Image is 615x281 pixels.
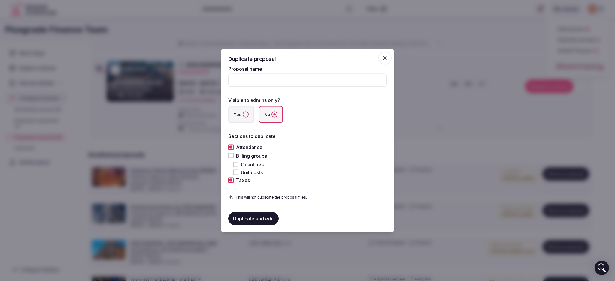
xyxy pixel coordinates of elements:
button: Duplicate and edit [228,212,279,225]
p: This will not duplicate the proposal files. [235,195,307,200]
label: Billing groups [236,153,267,159]
button: No [271,111,277,117]
label: No [259,106,283,123]
label: Yes [228,106,254,123]
label: Taxes [236,178,250,182]
button: Yes [243,111,249,117]
label: Quantities [241,162,264,167]
label: Attendance [236,145,262,149]
h3: Sections to duplicate [228,132,387,139]
label: Unit costs [241,170,263,175]
h2: Duplicate proposal [228,56,387,61]
label: Proposal name [228,66,387,71]
label: Visible to admins only? [228,97,280,103]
